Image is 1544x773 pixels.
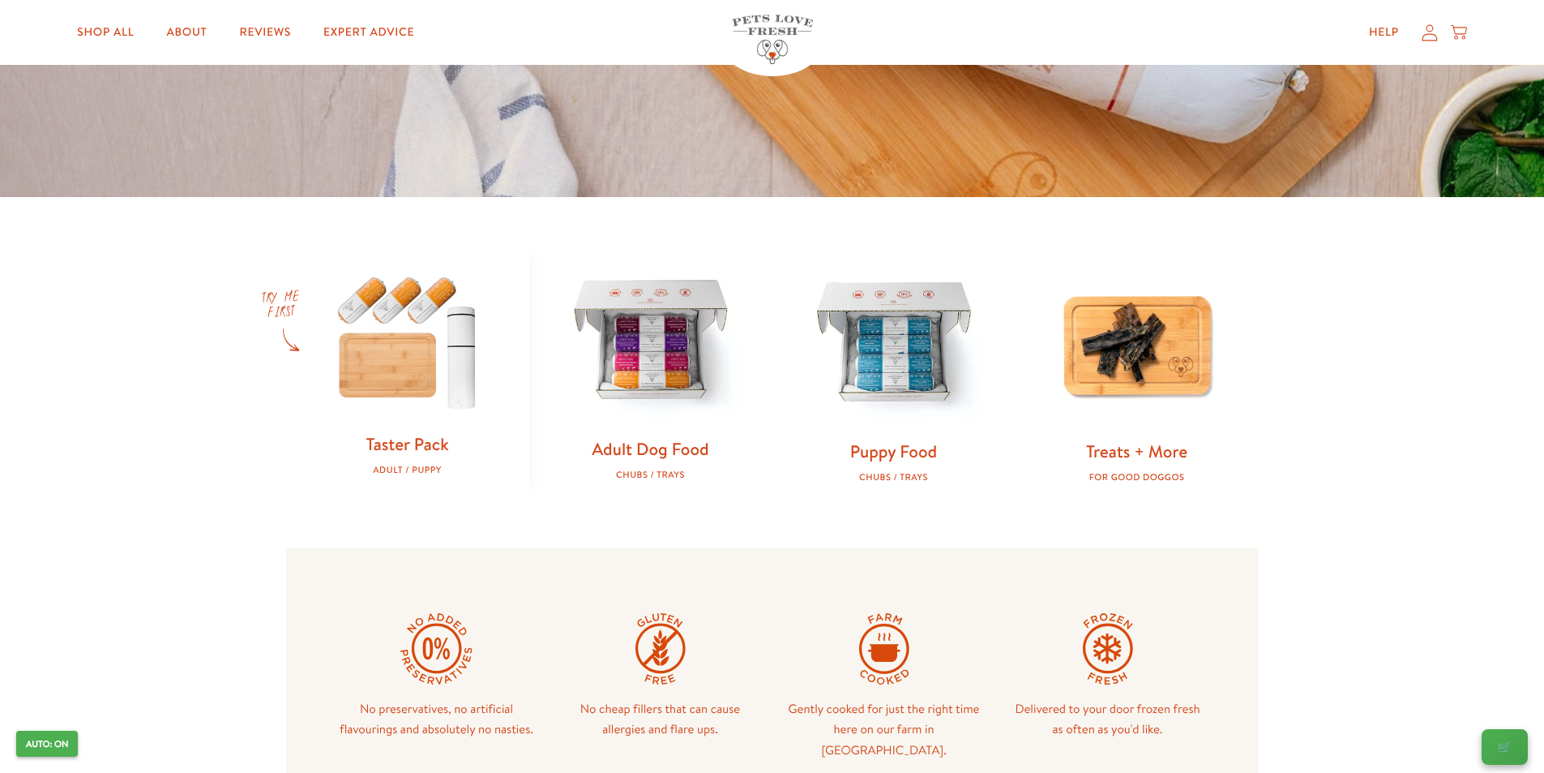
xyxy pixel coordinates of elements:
[798,472,990,483] div: Chubs / Trays
[1086,440,1187,463] a: Treats + More
[64,16,147,49] a: Shop All
[1356,16,1412,49] a: Help
[1041,472,1233,483] div: For good doggos
[555,470,746,480] div: Chubs / Trays
[16,731,78,757] button: AUTO: ON
[562,698,759,740] p: No cheap fillers that can cause allergies and flare ups.
[310,16,427,49] a: Expert Advice
[338,698,536,740] p: No preservatives, no artificial flavourings and absolutely no nasties.
[1482,729,1528,765] button: 🛒
[366,432,448,456] a: Taster Pack
[227,16,304,49] a: Reviews
[1009,698,1207,740] p: Delivered to your door frozen fresh as often as you'd like.
[785,698,983,761] p: Gently cooked for just the right time here on our farm in [GEOGRAPHIC_DATA].
[153,16,220,49] a: About
[312,465,503,475] div: Adult / Puppy
[592,437,708,461] a: Adult Dog Food
[732,15,813,64] img: Pets Love Fresh
[850,440,937,463] a: Puppy Food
